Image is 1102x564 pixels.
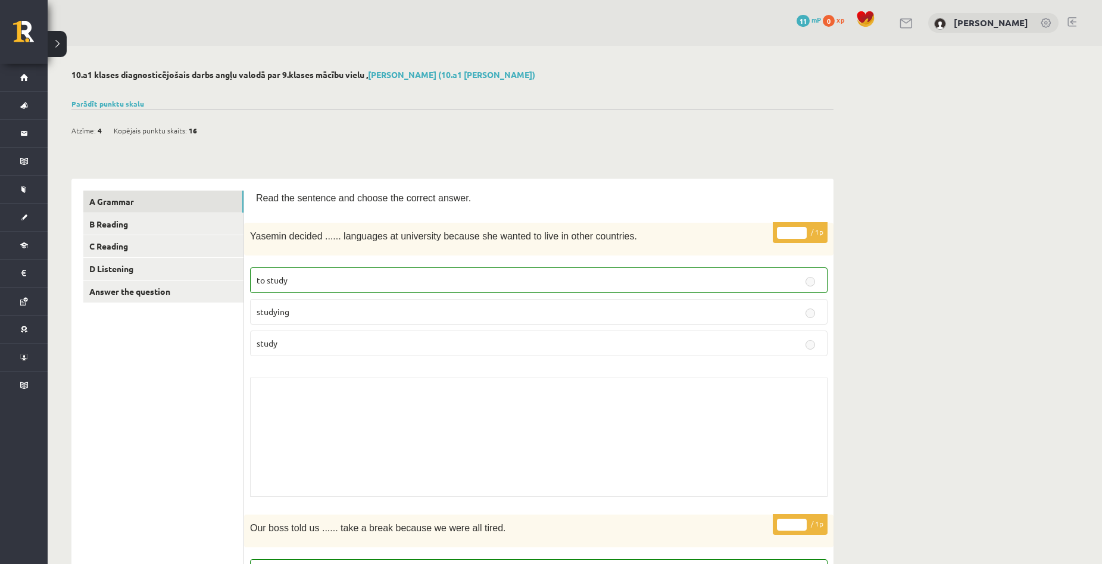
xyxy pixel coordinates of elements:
a: Parādīt punktu skalu [71,99,144,108]
a: A Grammar [83,191,243,213]
p: / 1p [773,514,828,535]
span: xp [836,15,844,24]
span: study [257,338,277,348]
span: Read the sentence and choose the correct answer. [256,193,471,203]
span: Our boss told us ...... take a break because we were all tired. [250,523,506,533]
a: 11 mP [797,15,821,24]
a: 0 xp [823,15,850,24]
span: Atzīme: [71,121,96,139]
a: [PERSON_NAME] [954,17,1028,29]
span: 16 [189,121,197,139]
p: / 1p [773,222,828,243]
span: studying [257,306,289,317]
span: 4 [98,121,102,139]
a: [PERSON_NAME] (10.a1 [PERSON_NAME]) [368,69,535,80]
a: B Reading [83,213,243,235]
span: 11 [797,15,810,27]
span: 0 [823,15,835,27]
a: Answer the question [83,281,243,303]
a: D Listening [83,258,243,280]
input: study [806,340,815,350]
a: Rīgas 1. Tālmācības vidusskola [13,21,48,51]
input: to study [806,277,815,286]
span: Yasemin decided ...... languages at university because she wanted to live in other countries. [250,231,637,241]
a: C Reading [83,235,243,257]
span: to study [257,275,288,285]
span: Kopējais punktu skaits: [114,121,187,139]
input: studying [806,309,815,318]
img: Aivars Brālis [934,18,946,30]
span: mP [811,15,821,24]
h2: 10.a1 klases diagnosticējošais darbs angļu valodā par 9.klases mācību vielu , [71,70,833,80]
